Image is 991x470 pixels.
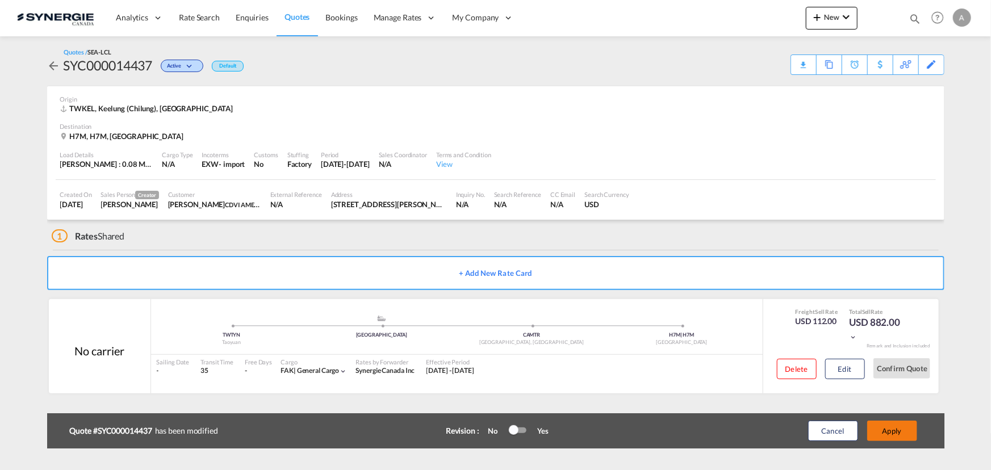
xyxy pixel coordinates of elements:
div: CAMTR [457,331,607,339]
div: Change Status Here [152,56,206,74]
div: Free Days [245,358,272,366]
span: Enquiries [236,12,269,22]
div: Stuffing [287,150,312,159]
div: USD 112.00 [796,316,838,327]
div: No carrier [74,343,124,359]
div: N/A [456,199,485,209]
div: SYC000014437 [64,56,153,74]
div: 828 SAINT MARTIN BLVD WEST, LAVAL, H7M 0A7 [331,199,447,209]
span: Sell [816,308,825,315]
span: [DATE] - [DATE] [426,366,475,375]
div: Cargo Type [162,150,193,159]
div: 14 Sep 2025 [321,159,370,169]
div: Quotes /SEA-LCL [64,48,112,56]
div: [GEOGRAPHIC_DATA] [307,331,457,339]
span: Analytics [116,12,148,23]
span: Creator [135,191,158,199]
div: A [953,9,971,27]
span: Help [928,8,947,27]
div: icon-arrow-left [47,56,64,74]
span: TWKEL, Keelung (Chilung), [GEOGRAPHIC_DATA] [70,104,233,113]
div: Created On [60,190,92,199]
button: Delete [777,359,817,379]
div: Destination [60,122,931,131]
div: N/A [494,199,541,209]
div: Period [321,150,370,159]
span: Manage Rates [374,12,422,23]
span: Quotes [285,12,310,22]
div: Incoterms [202,150,245,159]
div: TWTYN [157,331,307,339]
md-icon: icon-chevron-down [839,10,853,24]
div: External Reference [270,190,322,199]
div: Effective Period [426,358,475,366]
div: Default [212,61,243,72]
div: Sales Coordinator [379,150,427,159]
div: EXW [202,159,219,169]
div: Sales Person [101,190,159,199]
span: 1 [52,229,68,242]
div: Terms and Condition [436,150,491,159]
button: Confirm Quote [873,358,930,379]
div: Help [928,8,953,28]
span: Rates [75,230,98,241]
div: DENISE DIONNE [168,199,261,209]
div: Remark and Inclusion included [858,343,939,349]
div: View [436,159,491,169]
div: USD 882.00 [849,316,906,343]
div: CC Email [550,190,575,199]
md-icon: icon-arrow-left [47,59,61,73]
div: Load Details [60,150,153,159]
div: Sailing Date [157,358,190,366]
div: No [482,426,509,436]
div: Inquiry No. [456,190,485,199]
span: SEA-LCL [87,48,111,56]
md-icon: icon-chevron-down [339,367,347,375]
div: icon-magnify [909,12,921,30]
span: Synergie Canada Inc [356,366,415,375]
div: Taoyuan [157,339,307,346]
div: Factory Stuffing [287,159,312,169]
div: has been modified [70,422,411,439]
div: Customs [254,150,278,159]
b: Quote #SYC000014437 [70,425,155,437]
button: Apply [867,421,917,441]
span: CDVI AMERICAS [225,200,271,209]
button: Cancel [808,421,858,441]
div: N/A [162,159,193,169]
div: No [254,159,278,169]
div: N/A [270,199,322,209]
div: [GEOGRAPHIC_DATA] [607,339,756,346]
span: Bookings [326,12,358,22]
div: [PERSON_NAME] : 0.08 MT | Volumetric Wt : 0.28 CBM | Chargeable Wt : 0.28 W/M [60,159,153,169]
div: Yes [526,426,549,436]
div: Cargo [281,358,347,366]
md-icon: icon-magnify [909,12,921,25]
div: Transit Time [200,358,233,366]
div: - [157,366,190,376]
div: Total Rate [849,308,906,316]
div: Address [331,190,447,199]
span: New [810,12,853,22]
button: + Add New Rate Card [47,256,944,290]
div: 2 Sep 2025 [60,199,92,209]
span: My Company [453,12,499,23]
div: Rates by Forwarder [356,358,415,366]
span: | [294,366,296,375]
div: Search Currency [584,190,629,199]
div: TWKEL, Keelung (Chilung), Asia Pacific [60,103,236,114]
div: Shared [52,230,125,242]
div: - [245,366,247,376]
div: Synergie Canada Inc [356,366,415,376]
div: H7M, H7M, Canada [60,131,186,141]
div: Adriana Groposila [101,199,159,209]
span: H7M [669,331,682,338]
span: Active [167,62,183,73]
span: H7M [683,331,695,338]
div: N/A [550,199,575,209]
span: Rate Search [179,12,220,22]
span: | [680,331,682,338]
md-icon: assets/icons/custom/ship-fill.svg [375,316,388,321]
md-icon: icon-chevron-down [849,333,857,341]
button: icon-plus 400-fgNewicon-chevron-down [806,7,858,30]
